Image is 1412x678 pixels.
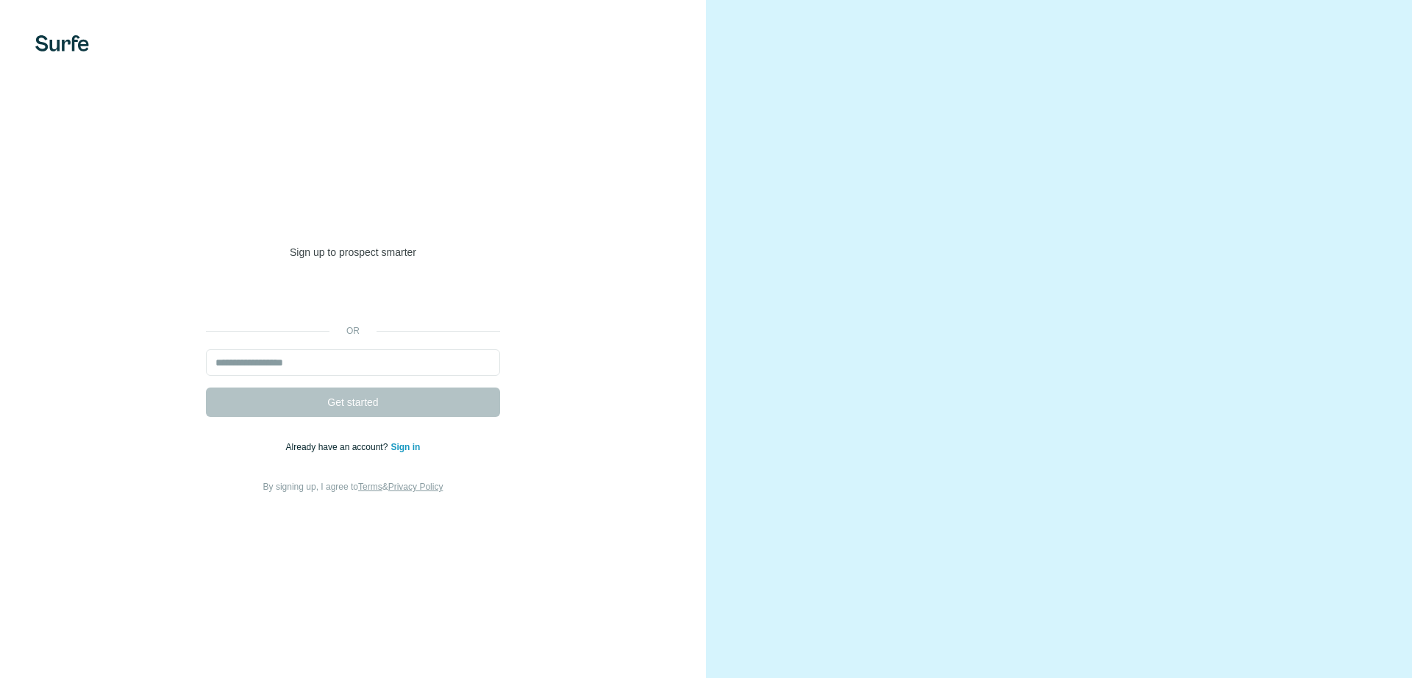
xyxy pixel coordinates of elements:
a: Sign in [391,442,420,452]
a: Privacy Policy [388,482,443,492]
p: Sign up to prospect smarter [206,245,500,260]
iframe: زر تسجيل الدخول باستخدام حساب Google [199,282,507,314]
a: Terms [358,482,382,492]
h1: Welcome to [GEOGRAPHIC_DATA] [206,183,500,242]
span: Already have an account? [286,442,391,452]
img: Surfe's logo [35,35,89,51]
span: By signing up, I agree to & [263,482,443,492]
p: or [329,324,377,338]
